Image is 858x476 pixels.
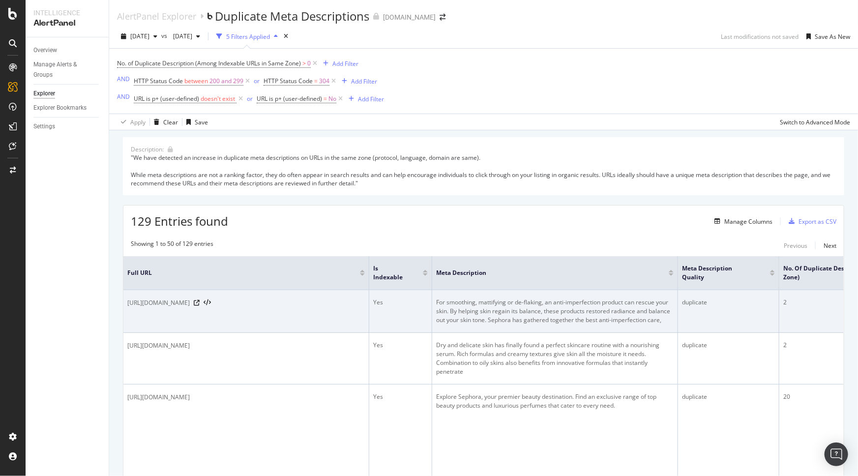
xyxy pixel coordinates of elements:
[780,118,850,126] div: Switch to Advanced Mode
[682,392,775,401] div: duplicate
[436,268,654,277] span: Meta Description
[33,18,101,29] div: AlertPanel
[117,75,130,83] div: AND
[117,11,196,22] a: AlertPanel Explorer
[440,14,445,21] div: arrow-right-arrow-left
[825,443,848,466] div: Open Intercom Messenger
[319,58,358,69] button: Add Filter
[161,31,169,40] span: vs
[257,94,322,103] span: URL is p+ (user-defined)
[127,341,190,351] span: [URL][DOMAIN_NAME]
[182,114,208,130] button: Save
[373,341,428,350] div: Yes
[776,114,850,130] button: Switch to Advanced Mode
[212,29,282,44] button: 5 Filters Applied
[209,74,243,88] span: 200 and 299
[117,59,301,67] span: No. of Duplicate Description (Among Indexable URLs in Same Zone)
[117,29,161,44] button: [DATE]
[358,95,384,103] div: Add Filter
[130,118,146,126] div: Apply
[130,32,149,40] span: 2025 Sep. 30th
[194,300,200,306] a: Visit Online Page
[150,114,178,130] button: Clear
[33,45,102,56] a: Overview
[815,32,850,41] div: Save As New
[127,268,345,277] span: Full URL
[373,264,408,282] span: Is Indexable
[201,94,235,103] span: doesn't exist
[33,103,87,113] div: Explorer Bookmarks
[33,89,55,99] div: Explorer
[373,298,428,307] div: Yes
[131,239,213,251] div: Showing 1 to 50 of 129 entries
[163,118,178,126] div: Clear
[33,59,102,80] a: Manage Alerts & Groups
[134,94,199,103] span: URL is p+ (user-defined)
[799,217,836,226] div: Export as CSV
[436,298,674,325] div: For smoothing, mattifying or de-flaking, an anti-imperfection product can rescue your skin. By he...
[682,264,755,282] span: Meta Description Quality
[802,29,850,44] button: Save As New
[721,32,799,41] div: Last modifications not saved
[33,45,57,56] div: Overview
[724,217,772,226] div: Manage Columns
[307,57,311,70] span: 0
[204,299,211,306] button: View HTML Source
[117,92,130,101] button: AND
[282,31,290,41] div: times
[436,341,674,376] div: Dry and delicate skin has finally found a perfect skincare routine with a nourishing serum. Rich ...
[345,93,384,105] button: Add Filter
[117,74,130,84] button: AND
[131,145,164,153] div: Description:
[169,29,204,44] button: [DATE]
[351,77,377,86] div: Add Filter
[328,92,336,106] span: No
[332,59,358,68] div: Add Filter
[134,77,183,85] span: HTTP Status Code
[324,94,327,103] span: =
[338,75,377,87] button: Add Filter
[436,392,674,410] div: Explore Sephora, your premier beauty destination. Find an exclusive range of top beauty products ...
[302,59,306,67] span: >
[254,76,260,86] button: or
[226,32,270,41] div: 5 Filters Applied
[33,59,92,80] div: Manage Alerts & Groups
[383,12,436,22] div: [DOMAIN_NAME]
[373,392,428,401] div: Yes
[784,241,807,250] div: Previous
[254,77,260,85] div: or
[824,241,836,250] div: Next
[710,215,772,227] button: Manage Columns
[264,77,313,85] span: HTTP Status Code
[131,153,836,187] div: "We have detected an increase in duplicate meta descriptions on URLs in the same zone (protocol, ...
[33,89,102,99] a: Explorer
[33,121,102,132] a: Settings
[184,77,208,85] span: between
[131,213,228,229] span: 129 Entries found
[314,77,318,85] span: =
[682,341,775,350] div: duplicate
[824,239,836,251] button: Next
[195,118,208,126] div: Save
[215,8,369,25] div: Duplicate Meta Descriptions
[33,121,55,132] div: Settings
[319,74,329,88] span: 304
[169,32,192,40] span: 2025 Sep. 23rd
[784,239,807,251] button: Previous
[785,213,836,229] button: Export as CSV
[117,114,146,130] button: Apply
[247,94,253,103] button: or
[33,103,102,113] a: Explorer Bookmarks
[127,298,190,308] span: [URL][DOMAIN_NAME]
[127,392,190,402] span: [URL][DOMAIN_NAME]
[33,8,101,18] div: Intelligence
[682,298,775,307] div: duplicate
